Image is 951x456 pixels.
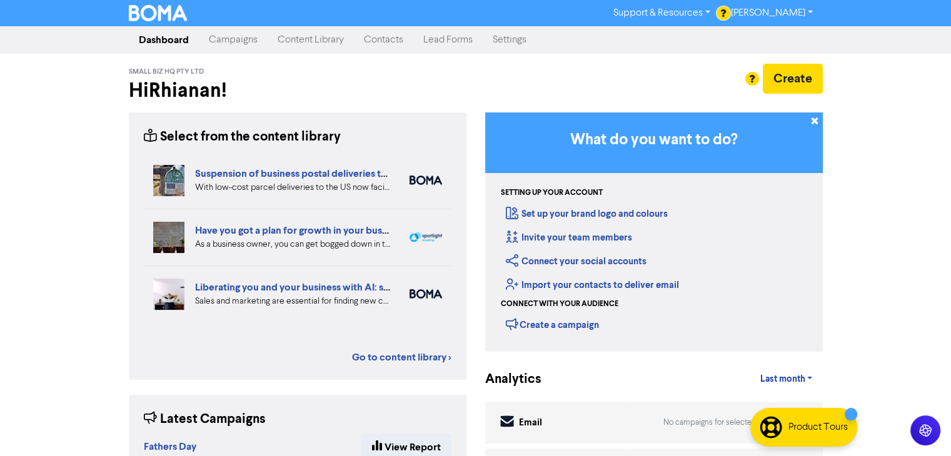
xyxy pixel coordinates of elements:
[410,232,442,242] img: spotlight
[888,396,951,456] iframe: Chat Widget
[413,27,483,52] a: Lead Forms
[506,315,599,334] div: Create a campaign
[129,5,188,21] img: BOMA Logo
[195,224,409,237] a: Have you got a plan for growth in your business?
[144,410,266,429] div: Latest Campaigns
[763,64,823,94] button: Create
[352,350,451,365] a: Go to content library >
[195,281,466,294] a: Liberating you and your business with AI: sales and marketing
[506,255,647,267] a: Connect your social accounts
[663,417,788,429] div: No campaigns for selected dates
[506,232,632,244] a: Invite your team members
[603,3,720,23] a: Support & Resources
[129,79,466,102] h2: Hi Rhianan !
[354,27,413,52] a: Contacts
[501,299,618,310] div: Connect with your audience
[195,167,635,180] a: Suspension of business postal deliveries to the [GEOGRAPHIC_DATA]: what options do you have?
[506,208,668,220] a: Set up your brand logo and colours
[750,367,822,392] a: Last month
[129,27,199,52] a: Dashboard
[144,440,196,453] strong: Fathers Day
[519,416,542,430] div: Email
[144,127,341,147] div: Select from the content library
[410,176,442,185] img: boma
[410,289,442,299] img: boma
[483,27,536,52] a: Settings
[501,187,603,199] div: Setting up your account
[195,238,391,251] div: As a business owner, you can get bogged down in the demands of day-to-day business. We can help b...
[129,67,204,76] span: Small Biz HQ Pty Ltd
[504,131,804,149] h3: What do you want to do?
[268,27,354,52] a: Content Library
[144,442,196,452] a: Fathers Day
[760,374,805,385] span: Last month
[506,279,679,291] a: Import your contacts to deliver email
[485,370,526,389] div: Analytics
[720,3,822,23] a: [PERSON_NAME]
[485,112,823,352] div: Getting Started in BOMA
[195,181,391,194] div: With low-cost parcel deliveries to the US now facing tariffs, many international postal services ...
[195,295,391,308] div: Sales and marketing are essential for finding new customers but eat into your business time. We e...
[199,27,268,52] a: Campaigns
